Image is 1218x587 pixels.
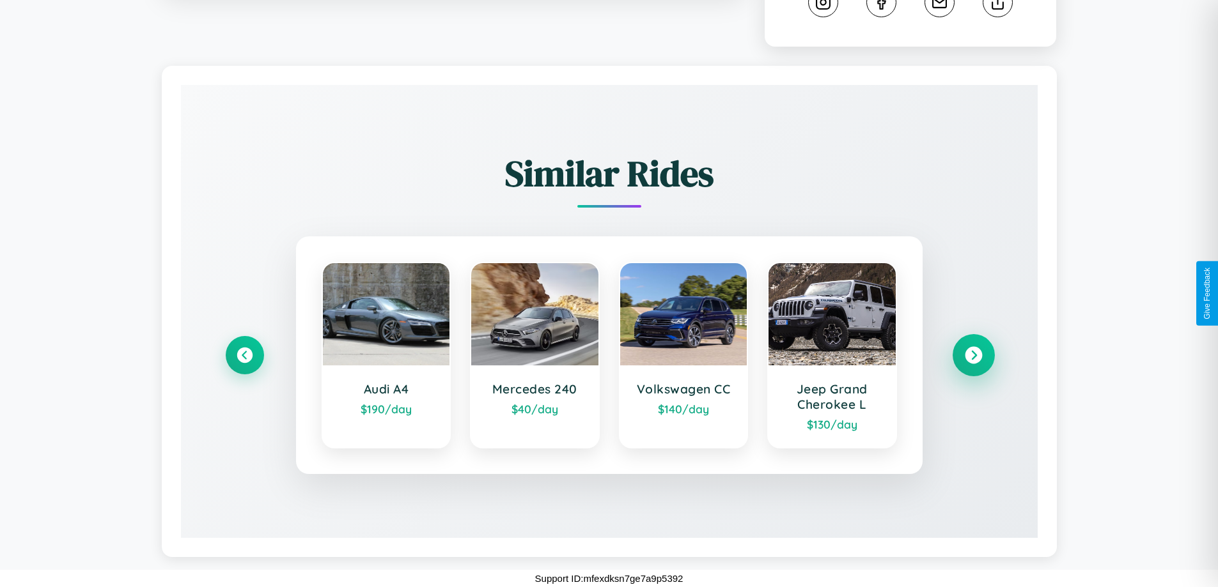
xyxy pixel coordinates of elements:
[767,262,897,448] a: Jeep Grand Cherokee L$130/day
[781,417,883,431] div: $ 130 /day
[484,381,586,397] h3: Mercedes 240
[1203,268,1212,319] div: Give Feedback
[633,402,735,416] div: $ 140 /day
[322,262,451,448] a: Audi A4$190/day
[336,381,437,397] h3: Audi A4
[226,149,993,198] h2: Similar Rides
[535,570,683,587] p: Support ID: mfexdksn7ge7a9p5392
[336,402,437,416] div: $ 190 /day
[484,402,586,416] div: $ 40 /day
[781,381,883,412] h3: Jeep Grand Cherokee L
[633,381,735,397] h3: Volkswagen CC
[470,262,600,448] a: Mercedes 240$40/day
[619,262,749,448] a: Volkswagen CC$140/day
